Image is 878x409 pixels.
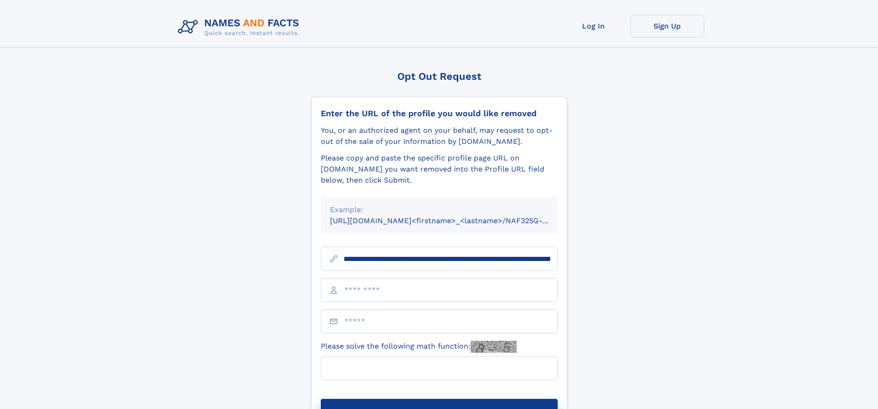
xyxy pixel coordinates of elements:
[321,341,517,353] label: Please solve the following math function:
[321,108,558,119] div: Enter the URL of the profile you would like removed
[321,153,558,186] div: Please copy and paste the specific profile page URL on [DOMAIN_NAME] you want removed into the Pr...
[174,15,307,40] img: Logo Names and Facts
[557,15,631,37] a: Log In
[330,204,548,215] div: Example:
[321,125,558,147] div: You, or an authorized agent on your behalf, may request to opt-out of the sale of your informatio...
[330,216,575,225] small: [URL][DOMAIN_NAME]<firstname>_<lastname>/NAF325G-xxxxxxxx
[631,15,704,37] a: Sign Up
[311,71,567,82] div: Opt Out Request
